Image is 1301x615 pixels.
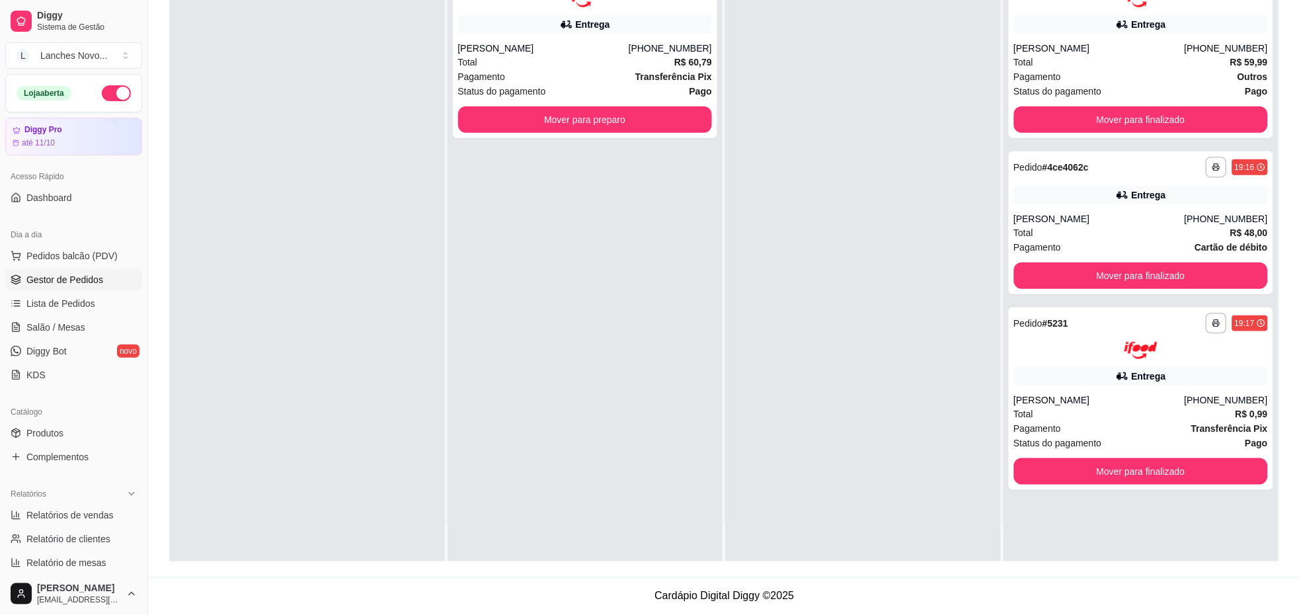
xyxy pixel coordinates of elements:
[5,187,142,208] a: Dashboard
[1230,227,1268,238] strong: R$ 48,00
[1185,393,1268,407] div: [PHONE_NUMBER]
[1014,407,1034,421] span: Total
[26,191,72,204] span: Dashboard
[22,138,55,148] article: até 11/10
[26,249,118,263] span: Pedidos balcão (PDV)
[5,578,142,610] button: [PERSON_NAME][EMAIL_ADDRESS][DOMAIN_NAME]
[1124,342,1158,360] img: ifood
[26,450,89,464] span: Complementos
[26,532,110,546] span: Relatório de clientes
[1014,84,1102,99] span: Status do pagamento
[1014,421,1062,436] span: Pagamento
[1014,318,1043,329] span: Pedido
[5,401,142,423] div: Catálogo
[1043,162,1089,173] strong: # 4ce4062c
[458,42,629,55] div: [PERSON_NAME]
[1014,225,1034,240] span: Total
[1235,162,1255,173] div: 19:16
[5,5,142,37] a: DiggySistema de Gestão
[5,317,142,338] a: Salão / Mesas
[1185,212,1268,225] div: [PHONE_NUMBER]
[1191,423,1268,434] strong: Transferência Pix
[458,106,713,133] button: Mover para preparo
[5,364,142,386] a: KDS
[1238,71,1268,82] strong: Outros
[5,423,142,444] a: Produtos
[1245,86,1268,97] strong: Pago
[458,55,478,69] span: Total
[1014,42,1185,55] div: [PERSON_NAME]
[5,446,142,468] a: Complementos
[1230,57,1268,67] strong: R$ 59,99
[24,125,62,135] article: Diggy Pro
[26,273,103,286] span: Gestor de Pedidos
[26,556,106,569] span: Relatório de mesas
[5,293,142,314] a: Lista de Pedidos
[11,489,46,499] span: Relatórios
[5,224,142,245] div: Dia a dia
[458,84,546,99] span: Status do pagamento
[635,71,712,82] strong: Transferência Pix
[1014,240,1062,255] span: Pagamento
[690,86,712,97] strong: Pago
[1043,318,1068,329] strong: # 5231
[1014,162,1043,173] span: Pedido
[1132,370,1166,383] div: Entrega
[5,341,142,362] a: Diggy Botnovo
[1132,188,1166,202] div: Entrega
[40,49,107,62] div: Lanches Novo ...
[1236,409,1268,419] strong: R$ 0,99
[576,18,610,31] div: Entrega
[26,345,67,358] span: Diggy Bot
[26,297,95,310] span: Lista de Pedidos
[1014,436,1102,450] span: Status do pagamento
[674,57,712,67] strong: R$ 60,79
[1185,42,1268,55] div: [PHONE_NUMBER]
[26,427,63,440] span: Produtos
[1235,318,1255,329] div: 19:17
[26,509,114,522] span: Relatórios de vendas
[102,85,131,101] button: Alterar Status
[5,245,142,266] button: Pedidos balcão (PDV)
[5,505,142,526] a: Relatórios de vendas
[1014,69,1062,84] span: Pagamento
[1245,438,1268,448] strong: Pago
[5,552,142,573] a: Relatório de mesas
[37,10,137,22] span: Diggy
[1132,18,1166,31] div: Entrega
[5,528,142,550] a: Relatório de clientes
[17,49,30,62] span: L
[1014,106,1269,133] button: Mover para finalizado
[1014,55,1034,69] span: Total
[1014,393,1185,407] div: [PERSON_NAME]
[1014,263,1269,289] button: Mover para finalizado
[1195,242,1268,253] strong: Cartão de débito
[148,577,1301,615] footer: Cardápio Digital Diggy © 2025
[37,22,137,32] span: Sistema de Gestão
[629,42,712,55] div: [PHONE_NUMBER]
[26,321,85,334] span: Salão / Mesas
[458,69,506,84] span: Pagamento
[1014,212,1185,225] div: [PERSON_NAME]
[5,269,142,290] a: Gestor de Pedidos
[37,583,121,594] span: [PERSON_NAME]
[5,166,142,187] div: Acesso Rápido
[37,594,121,605] span: [EMAIL_ADDRESS][DOMAIN_NAME]
[26,368,46,382] span: KDS
[5,118,142,155] a: Diggy Proaté 11/10
[5,42,142,69] button: Select a team
[17,86,71,101] div: Loja aberta
[1014,458,1269,485] button: Mover para finalizado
